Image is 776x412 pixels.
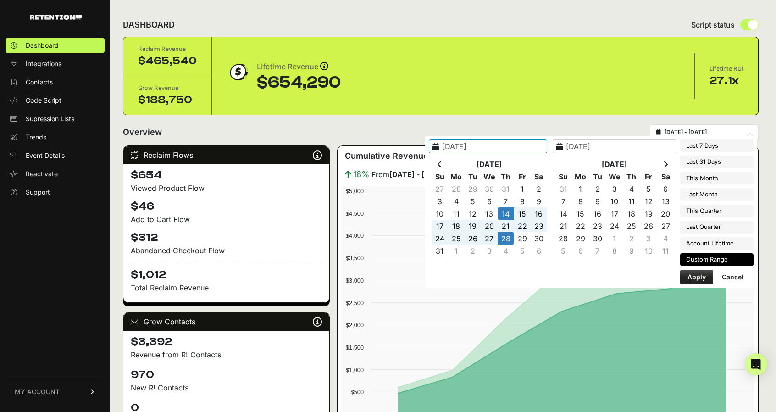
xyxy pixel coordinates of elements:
[572,245,589,257] td: 6
[606,245,623,257] td: 8
[448,207,465,220] td: 11
[346,367,364,373] text: $1,000
[531,195,547,207] td: 9
[123,312,329,331] div: Grow Contacts
[498,183,514,195] td: 31
[6,93,105,108] a: Code Script
[346,344,364,351] text: $1,500
[6,75,105,89] a: Contacts
[465,232,481,245] td: 26
[691,19,735,30] span: Script status
[346,277,364,284] text: $3,000
[481,195,498,207] td: 6
[606,232,623,245] td: 1
[657,220,674,232] td: 27
[657,232,674,245] td: 4
[680,205,754,217] li: This Quarter
[131,367,322,382] h4: 970
[353,168,370,181] span: 18%
[371,169,447,180] span: From
[623,170,640,183] th: Th
[30,15,82,20] img: Retention.com
[531,170,547,183] th: Sa
[514,245,531,257] td: 5
[589,245,606,257] td: 7
[346,322,364,328] text: $2,000
[131,245,322,256] div: Abandoned Checkout Flow
[514,220,531,232] td: 22
[131,282,322,293] p: Total Reclaim Revenue
[432,170,448,183] th: Su
[26,188,50,197] span: Support
[465,245,481,257] td: 2
[481,245,498,257] td: 3
[531,207,547,220] td: 16
[448,183,465,195] td: 28
[15,387,60,396] span: MY ACCOUNT
[448,220,465,232] td: 18
[131,199,322,214] h4: $46
[351,389,364,395] text: $500
[346,300,364,306] text: $2,500
[572,220,589,232] td: 22
[589,183,606,195] td: 2
[640,183,657,195] td: 5
[572,170,589,183] th: Mo
[465,183,481,195] td: 29
[465,195,481,207] td: 5
[465,220,481,232] td: 19
[498,232,514,245] td: 28
[531,245,547,257] td: 6
[555,220,572,232] td: 21
[26,96,61,105] span: Code Script
[640,220,657,232] td: 26
[606,207,623,220] td: 17
[138,54,197,68] div: $465,540
[6,378,105,406] a: MY ACCOUNT
[6,130,105,145] a: Trends
[346,188,364,195] text: $5,000
[26,151,65,160] span: Event Details
[131,230,322,245] h4: $312
[481,220,498,232] td: 20
[432,195,448,207] td: 3
[6,111,105,126] a: Supression Lists
[448,245,465,257] td: 1
[123,146,329,164] div: Reclaim Flows
[640,207,657,220] td: 19
[680,139,754,152] li: Last 7 Days
[498,220,514,232] td: 21
[680,270,713,284] button: Apply
[623,232,640,245] td: 2
[131,168,322,183] h4: $654
[589,220,606,232] td: 23
[131,382,322,393] p: New R! Contacts
[131,349,322,360] p: Revenue from R! Contacts
[680,237,754,250] li: Account Lifetime
[6,185,105,200] a: Support
[6,167,105,181] a: Reactivate
[138,84,197,93] div: Grow Revenue
[709,73,743,88] div: 27.1x
[589,232,606,245] td: 30
[257,61,341,73] div: Lifetime Revenue
[257,73,341,92] div: $654,290
[138,93,197,107] div: $188,750
[514,232,531,245] td: 29
[26,41,59,50] span: Dashboard
[6,56,105,71] a: Integrations
[680,188,754,201] li: Last Month
[498,195,514,207] td: 7
[745,353,767,375] div: Open Intercom Messenger
[606,183,623,195] td: 3
[555,245,572,257] td: 5
[26,114,74,123] span: Supression Lists
[6,148,105,163] a: Event Details
[555,207,572,220] td: 14
[432,207,448,220] td: 10
[572,207,589,220] td: 15
[657,195,674,207] td: 13
[346,210,364,217] text: $4,500
[514,170,531,183] th: Fr
[640,195,657,207] td: 12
